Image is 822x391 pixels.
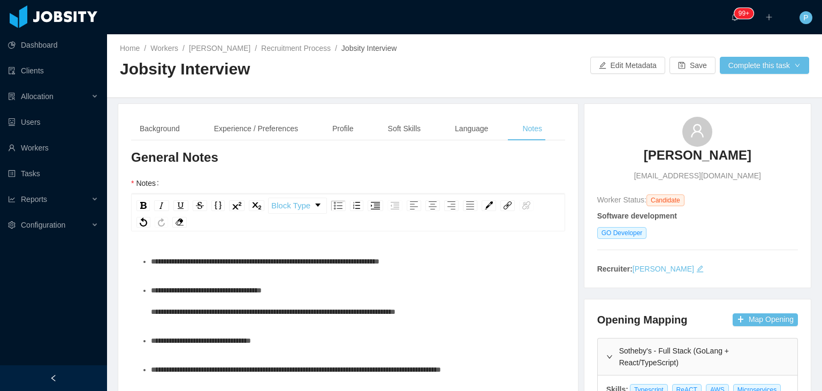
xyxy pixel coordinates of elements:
[131,179,163,187] label: Notes
[267,198,329,214] div: rdw-block-control
[597,265,633,273] strong: Recruiter:
[500,200,515,211] div: Link
[193,200,207,211] div: Strikethrough
[8,111,98,133] a: icon: robotUsers
[634,170,761,182] span: [EMAIL_ADDRESS][DOMAIN_NAME]
[173,200,188,211] div: Underline
[120,58,465,80] h2: Jobsity Interview
[734,8,753,19] sup: 1717
[597,312,688,327] h4: Opening Mapping
[8,163,98,184] a: icon: profileTasks
[261,44,331,52] a: Recruitment Process
[644,147,751,164] h3: [PERSON_NAME]
[120,44,140,52] a: Home
[182,44,185,52] span: /
[134,217,170,228] div: rdw-history-control
[8,93,16,100] i: icon: solution
[606,354,613,360] i: icon: right
[690,123,705,138] i: icon: user
[498,198,536,214] div: rdw-link-control
[21,195,47,204] span: Reports
[255,44,257,52] span: /
[131,194,565,231] div: rdw-toolbar
[368,200,383,211] div: Indent
[731,13,739,21] i: icon: bell
[341,44,397,52] span: Jobsity Interview
[335,44,337,52] span: /
[590,57,665,74] button: icon: editEdit Metadata
[8,221,16,229] i: icon: setting
[331,200,346,211] div: Unordered
[446,117,497,141] div: Language
[669,57,716,74] button: icon: saveSave
[696,265,704,273] i: icon: edit
[479,198,498,214] div: rdw-color-picker
[229,200,245,211] div: Superscript
[425,200,440,211] div: Center
[405,198,479,214] div: rdw-textalign-control
[134,198,267,214] div: rdw-inline-control
[144,44,146,52] span: /
[765,13,773,21] i: icon: plus
[387,200,402,211] div: Outdent
[172,217,187,228] div: Remove
[8,195,16,203] i: icon: line-chart
[324,117,362,141] div: Profile
[271,195,310,216] span: Block Type
[463,200,477,211] div: Justify
[155,217,168,228] div: Redo
[350,200,363,211] div: Ordered
[205,117,307,141] div: Experience / Preferences
[444,200,459,211] div: Right
[136,200,150,211] div: Bold
[379,117,429,141] div: Soft Skills
[633,265,694,273] a: [PERSON_NAME]
[519,200,534,211] div: Unlink
[597,227,647,239] span: GO Developer
[136,217,150,228] div: Undo
[803,11,808,24] span: P
[407,200,421,211] div: Left
[189,44,250,52] a: [PERSON_NAME]
[8,34,98,56] a: icon: pie-chartDashboard
[720,57,809,74] button: Complete this taskicon: down
[329,198,405,214] div: rdw-list-control
[644,147,751,170] a: [PERSON_NAME]
[131,117,188,141] div: Background
[268,198,327,214] div: rdw-dropdown
[150,44,178,52] a: Workers
[21,92,54,101] span: Allocation
[597,212,677,220] strong: Software development
[598,339,797,375] div: icon: rightSotheby's - Full Stack (GoLang + React/TypeScript)
[8,137,98,159] a: icon: userWorkers
[21,221,65,229] span: Configuration
[154,200,169,211] div: Italic
[131,149,565,166] h3: General Notes
[269,198,326,213] a: Block Type
[249,200,264,211] div: Subscript
[170,217,189,228] div: rdw-remove-control
[597,195,646,204] span: Worker Status:
[8,60,98,81] a: icon: auditClients
[211,200,225,211] div: Monospace
[733,313,798,326] button: icon: plusMap Opening
[646,194,684,206] span: Candidate
[514,117,551,141] div: Notes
